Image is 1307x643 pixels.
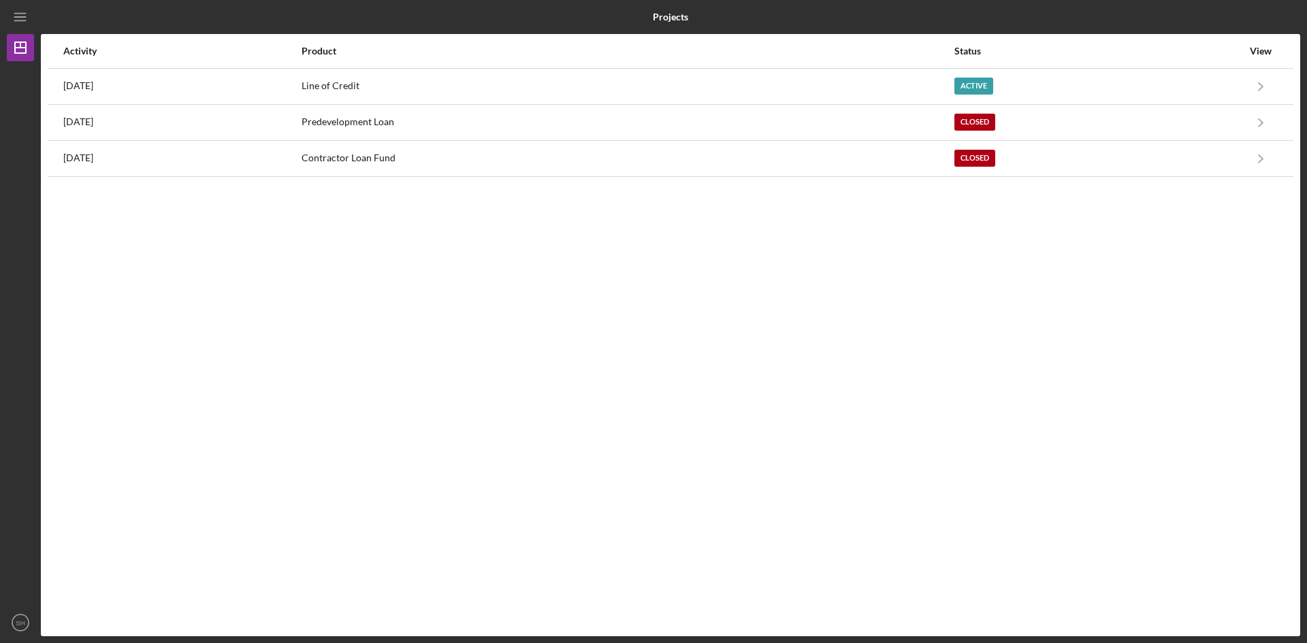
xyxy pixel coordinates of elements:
div: Closed [954,150,995,167]
div: Line of Credit [302,69,954,103]
time: 2023-08-16 22:04 [63,152,93,163]
div: View [1244,46,1278,56]
div: Product [302,46,954,56]
div: Active [954,78,993,95]
div: Closed [954,114,995,131]
time: 2023-09-01 16:56 [63,116,93,127]
text: SH [16,619,25,627]
button: SH [7,609,34,636]
div: Contractor Loan Fund [302,142,954,176]
b: Projects [653,12,688,22]
div: Status [954,46,1242,56]
time: 2025-09-04 18:20 [63,80,93,91]
div: Activity [63,46,300,56]
div: Predevelopment Loan [302,105,954,139]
